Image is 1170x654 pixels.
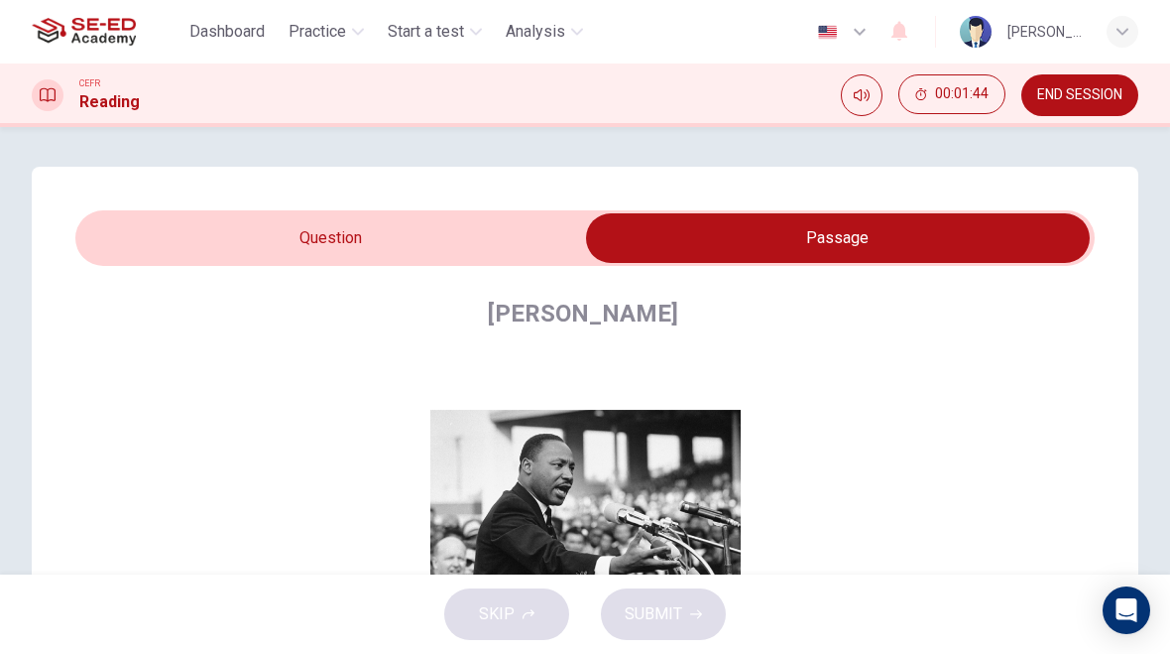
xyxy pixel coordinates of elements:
[898,74,1005,116] div: Hide
[841,74,882,116] div: Mute
[79,90,140,114] h1: Reading
[189,20,265,44] span: Dashboard
[960,16,992,48] img: Profile picture
[488,298,678,329] h4: [PERSON_NAME]
[506,20,565,44] span: Analysis
[388,20,464,44] span: Start a test
[898,74,1005,114] button: 00:01:44
[181,14,273,50] button: Dashboard
[1021,74,1138,116] button: END SESSION
[815,25,840,40] img: en
[380,14,490,50] button: Start a test
[281,14,372,50] button: Practice
[1037,87,1122,103] span: END SESSION
[289,20,346,44] span: Practice
[32,12,136,52] img: SE-ED Academy logo
[32,12,181,52] a: SE-ED Academy logo
[935,86,989,102] span: 00:01:44
[498,14,591,50] button: Analysis
[1103,587,1150,634] div: Open Intercom Messenger
[1007,20,1083,44] div: [PERSON_NAME]
[79,76,100,90] span: CEFR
